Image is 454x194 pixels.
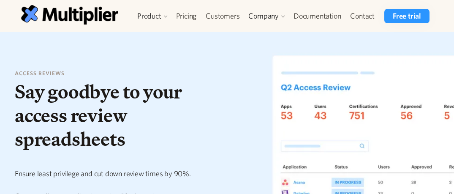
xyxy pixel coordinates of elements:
div: Company [244,9,289,23]
h6: Access reviews [15,69,217,78]
h1: Say goodbye to your access review spreadsheets [15,80,217,151]
a: Documentation [289,9,345,23]
a: Pricing [171,9,201,23]
a: Free trial [384,9,430,23]
div: Product [137,11,161,21]
div: Product [133,9,171,23]
a: Contact [345,9,379,23]
a: Customers [201,9,244,23]
div: Company [248,11,279,21]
